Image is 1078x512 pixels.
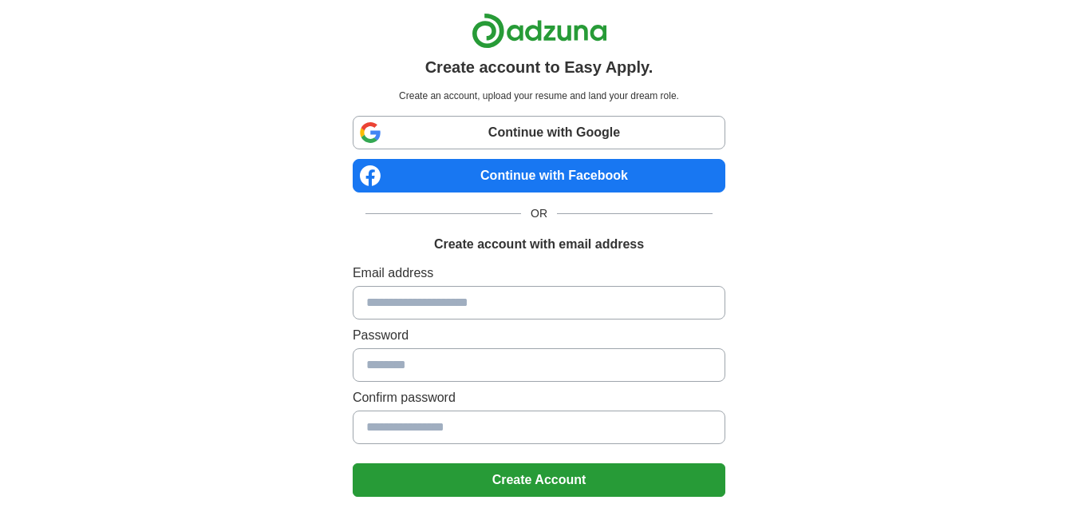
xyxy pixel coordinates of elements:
[425,55,654,79] h1: Create account to Easy Apply.
[472,13,607,49] img: Adzuna logo
[353,264,725,283] label: Email address
[353,326,725,345] label: Password
[356,89,722,103] p: Create an account, upload your resume and land your dream role.
[353,116,725,149] a: Continue with Google
[353,463,725,497] button: Create Account
[353,388,725,407] label: Confirm password
[353,159,725,192] a: Continue with Facebook
[434,235,644,254] h1: Create account with email address
[521,205,557,222] span: OR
